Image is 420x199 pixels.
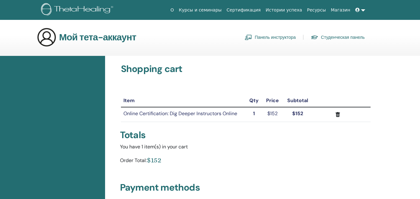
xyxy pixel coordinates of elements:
[176,4,224,16] a: Курсы и семинары
[305,4,329,16] a: Ресурсы
[328,4,353,16] a: Магазин
[147,156,161,165] div: $152
[168,4,176,16] a: О
[311,32,365,42] a: Студенческая панель
[121,63,371,75] h3: Shopping cart
[120,129,372,141] div: Totals
[120,182,372,196] h3: Payment methods
[263,4,305,16] a: Истории успеха
[292,110,303,117] strong: $152
[41,3,115,17] img: logo.png
[37,27,57,47] img: generic-user-icon.jpg
[59,32,136,43] h3: Мой тета-аккаунт
[262,107,283,122] td: $152
[121,94,246,107] th: Item
[253,110,255,117] strong: 1
[246,94,262,107] th: Qty
[224,4,263,16] a: Сертификация
[245,32,296,42] a: Панель инструктора
[120,156,147,167] div: Order Total:
[120,143,372,151] div: You have 1 item(s) in your cart
[283,94,312,107] th: Subtotal
[121,107,246,122] td: Online Certification: Dig Deeper Instructors Online
[311,35,318,40] img: graduation-cap.svg
[262,94,283,107] th: Price
[245,34,252,40] img: chalkboard-teacher.svg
